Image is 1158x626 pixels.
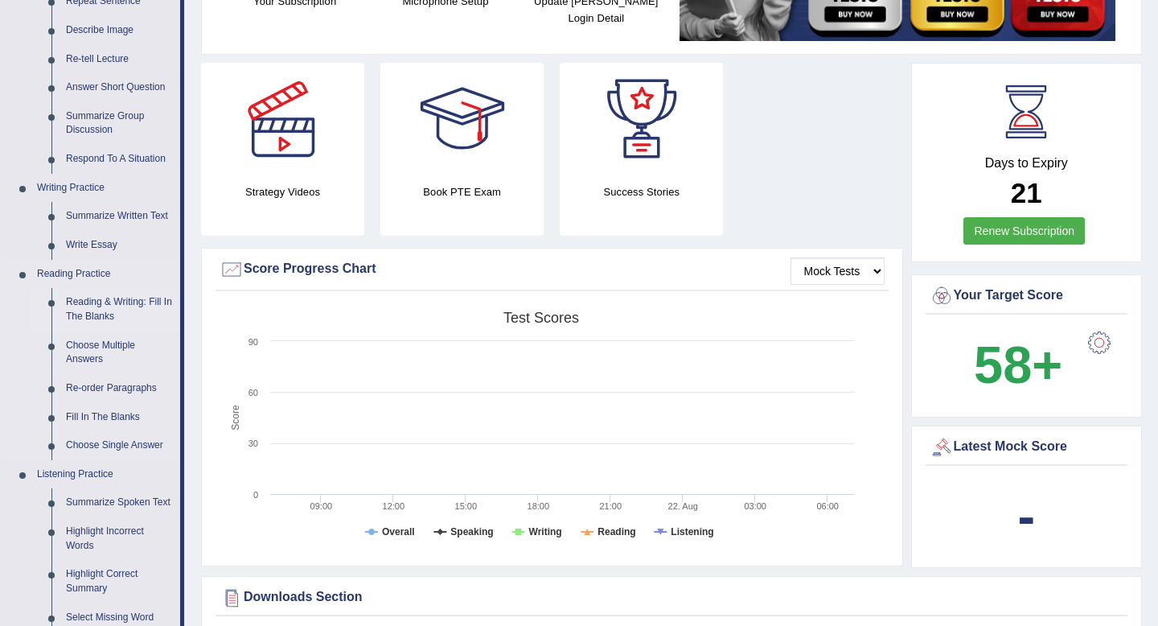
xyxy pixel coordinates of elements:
[201,183,364,200] h4: Strategy Videos
[963,217,1085,245] a: Renew Subscription
[974,336,1062,394] b: 58+
[248,439,258,448] text: 30
[383,501,405,511] text: 12:00
[59,560,180,603] a: Highlight Correct Summary
[597,526,635,537] tspan: Reading
[816,501,839,511] text: 06:00
[59,517,180,560] a: Highlight Incorrect Words
[59,403,180,432] a: Fill In The Blanks
[450,526,493,537] tspan: Speaking
[59,288,180,331] a: Reading & Writing: Fill In The Blanks
[382,526,415,537] tspan: Overall
[220,586,1123,610] div: Downloads Section
[59,374,180,403] a: Re-order Paragraphs
[59,202,180,231] a: Summarize Written Text
[59,488,180,517] a: Summarize Spoken Text
[744,501,766,511] text: 03:00
[560,183,723,200] h4: Success Stories
[220,257,885,282] div: Score Progress Chart
[930,156,1124,171] h4: Days to Expiry
[671,526,713,537] tspan: Listening
[930,435,1124,459] div: Latest Mock Score
[1017,487,1035,546] b: -
[253,490,258,500] text: 0
[59,102,180,145] a: Summarize Group Discussion
[230,405,241,430] tspan: Score
[59,145,180,174] a: Respond To A Situation
[30,174,180,203] a: Writing Practice
[59,16,180,45] a: Describe Image
[59,231,180,260] a: Write Essay
[59,45,180,74] a: Re-tell Lecture
[380,183,544,200] h4: Book PTE Exam
[59,332,180,374] a: Choose Multiple Answers
[930,284,1124,308] div: Your Target Score
[59,73,180,102] a: Answer Short Question
[310,501,333,511] text: 09:00
[30,460,180,489] a: Listening Practice
[1011,177,1042,208] b: 21
[668,501,698,511] tspan: 22. Aug
[30,260,180,289] a: Reading Practice
[600,501,622,511] text: 21:00
[503,310,579,326] tspan: Test scores
[248,337,258,347] text: 90
[455,501,478,511] text: 15:00
[529,526,562,537] tspan: Writing
[59,431,180,460] a: Choose Single Answer
[248,388,258,397] text: 60
[528,501,550,511] text: 18:00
